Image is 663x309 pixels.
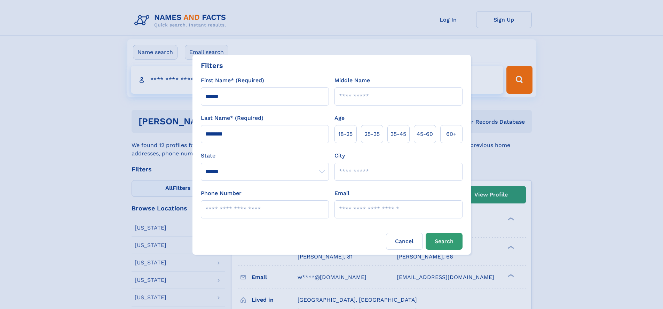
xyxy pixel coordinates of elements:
button: Search [426,233,463,250]
div: Filters [201,60,223,71]
label: Middle Name [334,76,370,85]
span: 25‑35 [364,130,380,138]
label: Last Name* (Required) [201,114,263,122]
label: Email [334,189,349,198]
label: Age [334,114,345,122]
span: 60+ [446,130,457,138]
label: Phone Number [201,189,242,198]
label: First Name* (Required) [201,76,264,85]
span: 45‑60 [417,130,433,138]
label: State [201,152,329,160]
span: 18‑25 [338,130,353,138]
label: City [334,152,345,160]
label: Cancel [386,233,423,250]
span: 35‑45 [390,130,406,138]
